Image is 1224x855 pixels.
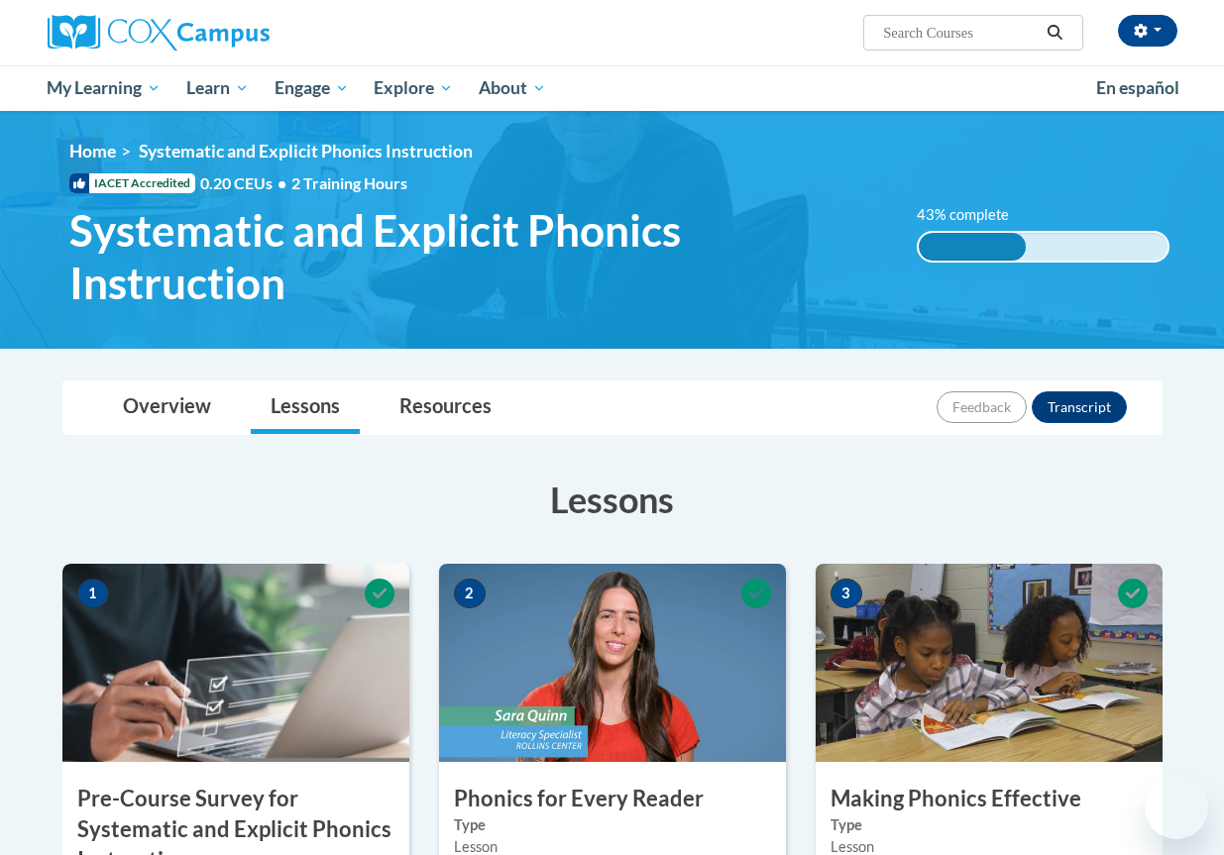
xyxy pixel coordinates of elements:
a: En español [1083,67,1192,109]
span: Engage [275,76,349,100]
button: Feedback [937,391,1027,423]
span: 1 [77,579,109,608]
a: Lessons [251,381,360,434]
div: Main menu [33,65,1192,111]
button: Account Settings [1118,15,1177,47]
span: 0.20 CEUs [200,172,291,194]
a: Learn [173,65,262,111]
img: Course Image [439,564,786,762]
a: Overview [103,381,231,434]
div: 43% complete [919,233,1026,261]
span: 3 [831,579,862,608]
h3: Lessons [62,475,1163,524]
label: 43% complete [917,204,1031,226]
span: Systematic and Explicit Phonics Instruction [139,141,473,161]
span: About [479,76,546,100]
span: 2 Training Hours [291,173,407,192]
a: About [466,65,559,111]
a: Cox Campus [48,15,404,51]
span: 2 [454,579,486,608]
h3: Phonics for Every Reader [439,784,786,814]
a: Resources [380,381,511,434]
iframe: Button to launch messaging window [1145,776,1208,839]
img: Course Image [816,564,1163,762]
img: Course Image [62,564,409,762]
input: Search Courses [881,21,1040,45]
span: Explore [374,76,453,100]
span: My Learning [47,76,161,100]
label: Type [831,814,1148,836]
label: Type [454,814,771,836]
button: Search [1040,21,1069,45]
h3: Making Phonics Effective [816,784,1163,814]
span: IACET Accredited [69,173,195,193]
a: Home [69,141,116,161]
button: Transcript [1032,391,1127,423]
span: Learn [186,76,249,100]
a: Engage [262,65,362,111]
img: Cox Campus [48,15,270,51]
span: En español [1096,77,1179,98]
span: Systematic and Explicit Phonics Instruction [69,204,887,309]
span: • [278,173,286,192]
a: Explore [361,65,466,111]
a: My Learning [35,65,174,111]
